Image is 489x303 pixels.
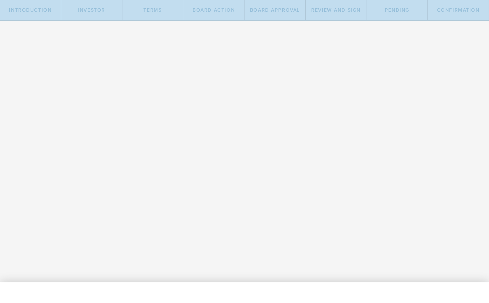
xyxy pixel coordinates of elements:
span: Pending [385,7,410,13]
span: Introduction [9,7,52,13]
span: Board Approval [250,7,300,13]
span: Confirmation [437,7,480,13]
span: Review and Sign [311,7,361,13]
span: terms [143,7,162,13]
span: Board Action [193,7,235,13]
span: Investor [78,7,105,13]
